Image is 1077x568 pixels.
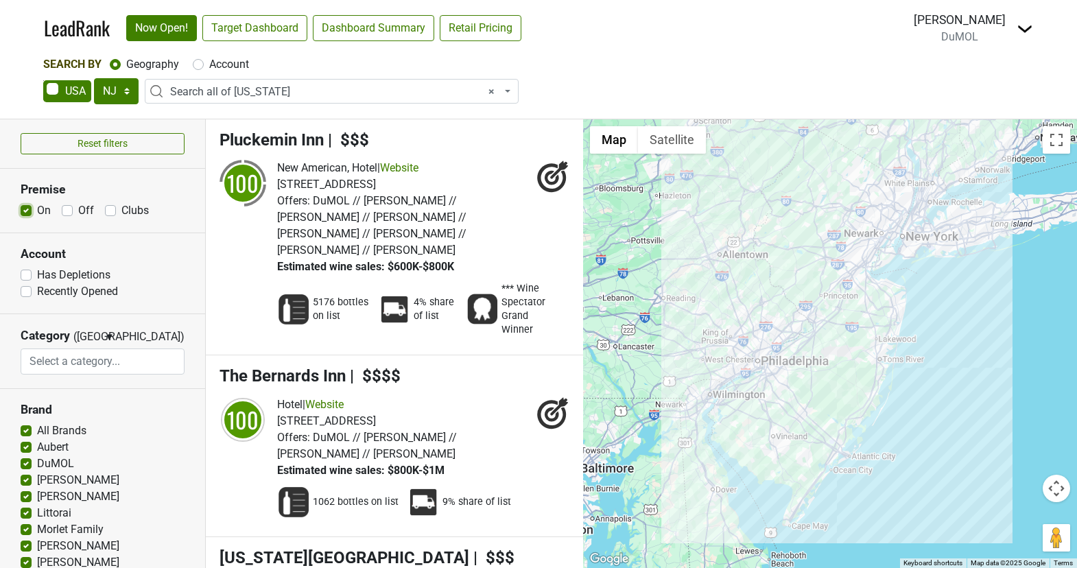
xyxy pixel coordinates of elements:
span: The Bernards Inn [220,366,346,386]
img: Wine List [277,293,310,326]
div: | [277,160,530,176]
input: Select a category... [21,348,185,375]
label: All Brands [37,423,86,439]
label: Has Depletions [37,267,110,283]
a: Website [305,398,344,411]
span: *** Wine Spectator Grand Winner [501,282,561,337]
span: Hotel [277,398,303,411]
span: Estimated wine sales: $600K-$800K [277,260,454,273]
span: DuMOL [941,30,978,43]
button: Show street map [590,126,638,154]
button: Show satellite imagery [638,126,706,154]
h3: Category [21,329,70,343]
span: Search all of New Jersey [145,79,519,104]
label: Geography [126,56,179,73]
span: Remove all items [488,84,495,100]
label: DuMOL [37,455,74,472]
img: Google [587,550,632,568]
span: [US_STATE][GEOGRAPHIC_DATA] [220,548,469,567]
label: [PERSON_NAME] [37,538,119,554]
label: Clubs [121,202,149,219]
button: Reset filters [21,133,185,154]
a: Dashboard Summary [313,15,434,41]
h3: Account [21,247,185,261]
div: | [277,397,530,413]
a: Open this area in Google Maps (opens a new window) [587,550,632,568]
a: Terms [1054,559,1073,567]
span: Pluckemin Inn [220,130,324,150]
div: 100 [222,399,263,440]
img: Percent Distributor Share [378,293,411,326]
span: | $$$ [328,130,369,150]
a: Target Dashboard [202,15,307,41]
span: DuMOL // [PERSON_NAME] // [PERSON_NAME] // [PERSON_NAME] // [PERSON_NAME] // [PERSON_NAME] // [PE... [277,194,466,257]
div: [PERSON_NAME] [914,11,1006,29]
span: Search By [43,58,102,71]
label: [PERSON_NAME] [37,472,119,488]
span: Offers: [277,194,310,207]
span: Offers: [277,431,310,444]
span: ▼ [104,331,115,343]
img: Dropdown Menu [1017,21,1033,37]
span: | $$$$ [350,366,401,386]
span: [STREET_ADDRESS] [277,178,376,191]
h3: Brand [21,403,185,417]
span: New American, Hotel [277,161,377,174]
button: Toggle fullscreen view [1043,126,1070,154]
button: Drag Pegman onto the map to open Street View [1043,524,1070,552]
a: Website [380,161,418,174]
button: Keyboard shortcuts [903,558,962,568]
img: Wine List [277,486,310,519]
a: Retail Pricing [440,15,521,41]
label: Off [78,202,94,219]
span: Search all of New Jersey [170,84,501,100]
img: Percent Distributor Share [407,486,440,519]
div: 100 [222,163,263,204]
span: [STREET_ADDRESS] [277,414,376,427]
img: quadrant_split.svg [220,160,266,206]
span: | $$$ [473,548,514,567]
a: LeadRank [44,14,110,43]
label: Aubert [37,439,69,455]
span: 5176 bottles on list [313,296,370,323]
h3: Premise [21,182,185,197]
button: Map camera controls [1043,475,1070,502]
span: Estimated wine sales: $800K-$1M [277,464,445,477]
span: ([GEOGRAPHIC_DATA]) [73,329,101,348]
img: Award [466,293,499,326]
label: [PERSON_NAME] [37,488,119,505]
span: Map data ©2025 Google [971,559,1045,567]
a: Now Open! [126,15,197,41]
span: 1062 bottles on list [313,495,399,509]
span: DuMOL // [PERSON_NAME] // [PERSON_NAME] // [PERSON_NAME] [277,431,457,460]
label: Account [209,56,249,73]
span: 4% share of list [414,296,458,323]
span: 9% share of list [442,495,511,509]
label: On [37,202,51,219]
label: Morlet Family [37,521,104,538]
label: Littorai [37,505,71,521]
label: Recently Opened [37,283,118,300]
